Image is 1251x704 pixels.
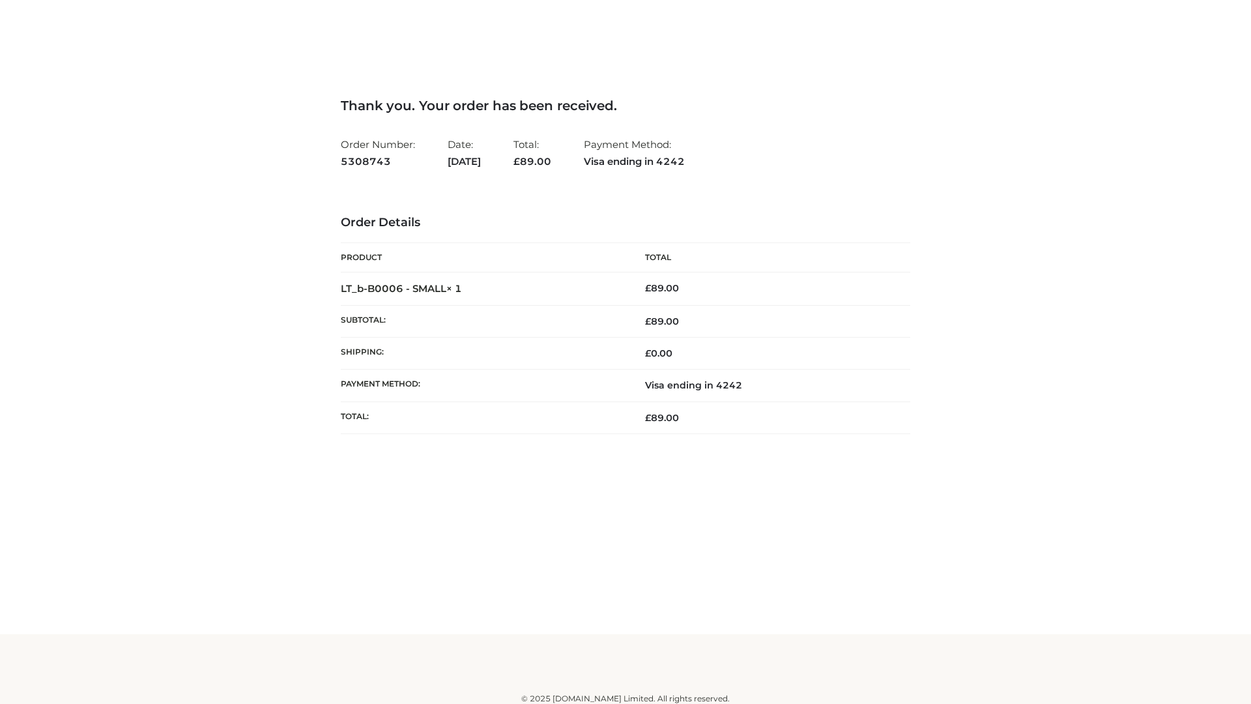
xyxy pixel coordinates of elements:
th: Product [341,243,625,272]
th: Shipping: [341,338,625,370]
bdi: 0.00 [645,347,672,359]
li: Total: [513,133,551,173]
th: Payment method: [341,370,625,402]
span: 89.00 [513,155,551,168]
th: Total [625,243,910,272]
span: 89.00 [645,412,679,424]
li: Order Number: [341,133,415,173]
strong: × 1 [446,282,462,295]
li: Date: [448,133,481,173]
span: £ [645,315,651,327]
h3: Order Details [341,216,910,230]
span: £ [645,412,651,424]
bdi: 89.00 [645,282,679,294]
th: Total: [341,402,625,433]
strong: Visa ending in 4242 [584,153,685,170]
th: Subtotal: [341,305,625,337]
h3: Thank you. Your order has been received. [341,98,910,113]
span: 89.00 [645,315,679,327]
span: £ [645,282,651,294]
strong: 5308743 [341,153,415,170]
td: Visa ending in 4242 [625,370,910,402]
span: £ [513,155,520,168]
strong: [DATE] [448,153,481,170]
span: £ [645,347,651,359]
strong: LT_b-B0006 - SMALL [341,282,462,295]
li: Payment Method: [584,133,685,173]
